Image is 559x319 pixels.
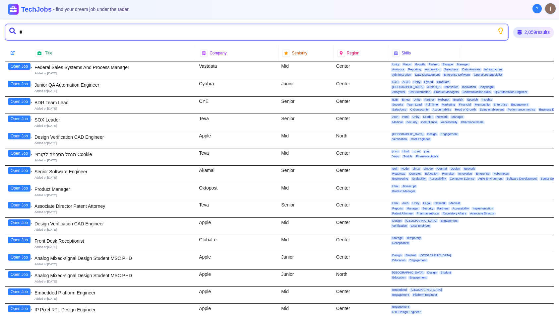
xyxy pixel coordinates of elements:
[436,80,451,84] span: Graduate
[34,176,194,180] div: Added on [DATE]
[441,103,457,107] span: Marketing
[391,190,416,193] span: Product Manager
[449,167,461,171] span: Design
[391,207,404,210] span: Reports
[8,98,31,105] button: Open Job
[391,108,408,112] span: Salesforce
[414,73,441,77] span: Data Management
[334,183,388,200] div: Center
[334,166,388,183] div: Center
[279,148,333,165] div: Mid
[196,235,279,252] div: Global-e
[435,115,449,119] span: Network
[449,177,476,181] span: Computer Science
[427,63,440,66] span: Partner
[8,133,31,139] button: Open Job
[415,212,440,215] span: Pharmaceuticals
[391,155,401,158] span: מנהל
[279,235,333,252] div: Mid
[457,172,473,176] span: Innovative
[279,79,333,96] div: Junior
[418,254,452,257] span: [GEOGRAPHIC_DATA]
[412,98,422,102] span: Unity
[8,254,31,261] button: Open Job
[414,63,426,66] span: Growth
[34,297,194,301] div: Added on [DATE]
[391,288,408,292] span: Embedded
[411,115,421,119] span: Unity
[421,207,435,210] span: Security
[437,98,451,102] span: Hubspot
[391,115,400,119] span: Arch
[34,134,194,140] div: Design Verification CAD Engineer
[460,120,485,124] span: Pharmaceuticals
[505,177,538,181] span: Software Development
[34,289,194,296] div: Embedded Platform Engineer
[401,185,417,188] span: Javascript
[405,120,419,124] span: Security
[391,241,410,245] span: Receptionist
[411,167,421,171] span: Linux
[334,114,388,131] div: Center
[391,219,403,223] span: Design
[439,132,459,136] span: Engagement
[196,61,279,79] div: Vastdata
[448,201,461,205] span: Medical
[34,203,194,209] div: Associate Director Patent Attorney
[408,90,432,94] span: Test Automation
[34,107,194,111] div: Added on [DATE]
[391,224,408,228] span: Verification
[483,68,503,71] span: Infrastructure
[408,259,428,262] span: Engagement
[433,90,460,94] span: Product Managers
[435,167,448,171] span: Akamai
[334,200,388,217] div: Center
[443,85,460,89] span: Innovative
[391,85,425,89] span: [GEOGRAPHIC_DATA]
[34,117,194,123] div: SOX Leader
[422,201,432,205] span: Legal
[34,238,194,244] div: Front Desk Receptionist
[391,167,399,171] span: Solr
[8,167,31,174] button: Open Job
[391,120,404,124] span: Medical
[8,202,31,208] button: Open Job
[279,131,333,148] div: Mid
[411,177,427,181] span: Scalability
[492,172,510,176] span: Kubernetes
[292,50,307,56] span: Seniority
[391,293,410,297] span: Engagement
[400,167,410,171] span: Node
[492,103,509,107] span: Enterprise
[196,252,279,269] div: Apple
[426,271,438,275] span: Design
[334,235,388,252] div: Center
[391,80,400,84] span: R&D
[441,63,454,66] span: Storage
[477,177,504,181] span: Agile Environment
[423,98,436,102] span: Partner
[544,3,556,15] button: User menu
[404,219,438,223] span: [GEOGRAPHIC_DATA]
[408,276,428,279] span: Engagement
[196,218,279,235] div: Apple
[391,305,410,309] span: Engagement
[401,201,410,205] span: Arch
[34,89,194,93] div: Added on [DATE]
[443,68,460,71] span: Salesforce
[334,61,388,79] div: Center
[279,218,333,235] div: Mid
[433,201,447,205] span: Network
[8,288,31,295] button: Open Job
[473,103,491,107] span: Mentorship
[34,82,194,88] div: Junior QA Automation Engineer
[279,270,333,286] div: Junior
[34,151,194,158] div: מנהל הסכמה לקובצי Cookie
[391,276,407,279] span: Education
[53,7,129,12] span: - find your dream job under the radar
[34,64,194,71] div: Federal Sales Systems And Process Manager
[334,252,388,269] div: Center
[334,97,388,114] div: Center
[424,103,439,107] span: Full Time
[196,97,279,114] div: CYE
